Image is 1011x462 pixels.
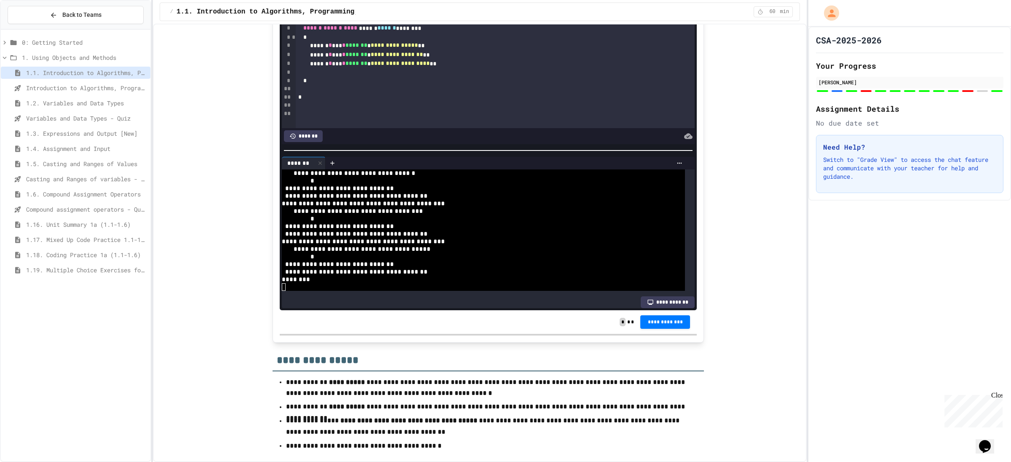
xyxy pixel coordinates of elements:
[26,159,147,168] span: 1.5. Casting and Ranges of Values
[815,3,841,23] div: My Account
[8,6,144,24] button: Back to Teams
[823,156,996,181] p: Switch to "Grade View" to access the chat feature and communicate with your teacher for help and ...
[816,34,882,46] h1: CSA-2025-2026
[26,99,147,107] span: 1.2. Variables and Data Types
[26,68,147,77] span: 1.1. Introduction to Algorithms, Programming, and Compilers
[26,129,147,138] span: 1.3. Expressions and Output [New]
[22,53,147,62] span: 1. Using Objects and Methods
[26,205,147,214] span: Compound assignment operators - Quiz
[26,235,147,244] span: 1.17. Mixed Up Code Practice 1.1-1.6
[26,220,147,229] span: 1.16. Unit Summary 1a (1.1-1.6)
[26,190,147,199] span: 1.6. Compound Assignment Operators
[26,114,147,123] span: Variables and Data Types - Quiz
[823,142,996,152] h3: Need Help?
[26,175,147,183] span: Casting and Ranges of variables - Quiz
[816,103,1003,115] h2: Assignment Details
[941,392,1003,427] iframe: chat widget
[818,78,1001,86] div: [PERSON_NAME]
[816,118,1003,128] div: No due date set
[177,7,415,17] span: 1.1. Introduction to Algorithms, Programming, and Compilers
[22,38,147,47] span: 0: Getting Started
[170,8,173,15] span: /
[26,250,147,259] span: 1.18. Coding Practice 1a (1.1-1.6)
[26,266,147,274] span: 1.19. Multiple Choice Exercises for Unit 1a (1.1-1.6)
[3,3,58,54] div: Chat with us now!Close
[976,428,1003,454] iframe: chat widget
[766,8,779,15] span: 60
[26,83,147,92] span: Introduction to Algorithms, Programming, and Compilers
[26,144,147,153] span: 1.4. Assignment and Input
[780,8,789,15] span: min
[62,11,102,19] span: Back to Teams
[816,60,1003,72] h2: Your Progress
